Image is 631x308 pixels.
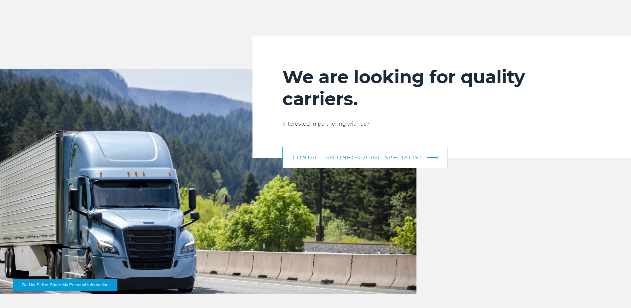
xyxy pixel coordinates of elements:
img: arrow [436,156,439,160]
a: CONTACT AN ONBOARDING SPECIALIST arrow arrow [282,147,447,168]
button: Do Not Sell or Share My Personal Information [13,279,117,291]
h2: We are looking for quality carriers. [282,66,601,110]
span: CONTACT AN ONBOARDING SPECIALIST [293,155,423,160]
p: Interested in partnering with us? [282,120,601,128]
